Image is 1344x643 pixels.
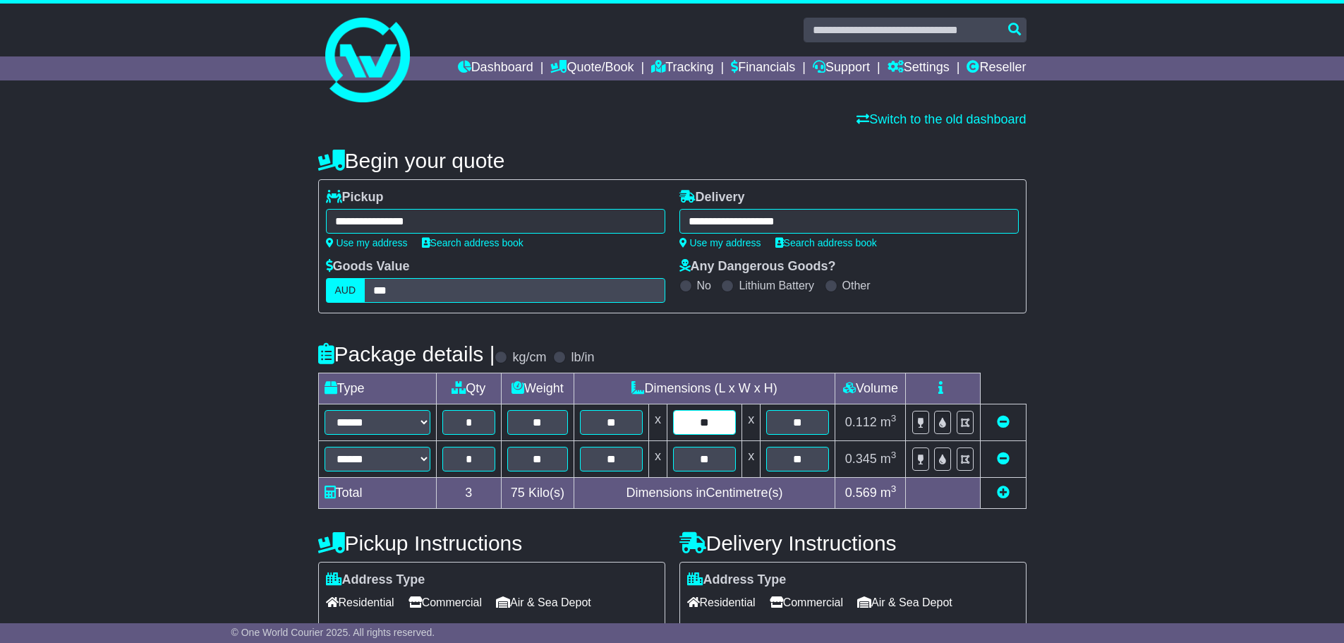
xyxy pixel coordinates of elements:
[770,591,843,613] span: Commercial
[842,279,871,292] label: Other
[436,373,502,404] td: Qty
[574,373,835,404] td: Dimensions (L x W x H)
[550,56,634,80] a: Quote/Book
[880,452,897,466] span: m
[502,478,574,509] td: Kilo(s)
[651,56,713,80] a: Tracking
[891,413,897,423] sup: 3
[845,452,877,466] span: 0.345
[574,478,835,509] td: Dimensions in Centimetre(s)
[742,404,761,441] td: x
[458,56,533,80] a: Dashboard
[326,259,410,275] label: Goods Value
[326,278,365,303] label: AUD
[679,259,836,275] label: Any Dangerous Goods?
[835,373,906,404] td: Volume
[856,112,1026,126] a: Switch to the old dashboard
[997,486,1010,500] a: Add new item
[687,591,756,613] span: Residential
[687,572,787,588] label: Address Type
[496,591,591,613] span: Air & Sea Depot
[511,486,525,500] span: 75
[326,237,408,248] a: Use my address
[845,486,877,500] span: 0.569
[318,373,436,404] td: Type
[318,531,665,555] h4: Pickup Instructions
[891,483,897,494] sup: 3
[813,56,870,80] a: Support
[408,591,482,613] span: Commercial
[997,452,1010,466] a: Remove this item
[436,478,502,509] td: 3
[571,350,594,366] label: lb/in
[679,190,745,205] label: Delivery
[422,237,523,248] a: Search address book
[318,478,436,509] td: Total
[679,531,1027,555] h4: Delivery Instructions
[891,450,897,460] sup: 3
[326,190,384,205] label: Pickup
[997,415,1010,429] a: Remove this item
[742,441,761,478] td: x
[326,572,425,588] label: Address Type
[775,237,877,248] a: Search address book
[888,56,950,80] a: Settings
[512,350,546,366] label: kg/cm
[731,56,795,80] a: Financials
[880,415,897,429] span: m
[318,342,495,366] h4: Package details |
[648,404,667,441] td: x
[502,373,574,404] td: Weight
[326,591,394,613] span: Residential
[880,486,897,500] span: m
[857,591,952,613] span: Air & Sea Depot
[231,627,435,638] span: © One World Courier 2025. All rights reserved.
[845,415,877,429] span: 0.112
[318,149,1027,172] h4: Begin your quote
[739,279,814,292] label: Lithium Battery
[679,237,761,248] a: Use my address
[697,279,711,292] label: No
[967,56,1026,80] a: Reseller
[648,441,667,478] td: x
